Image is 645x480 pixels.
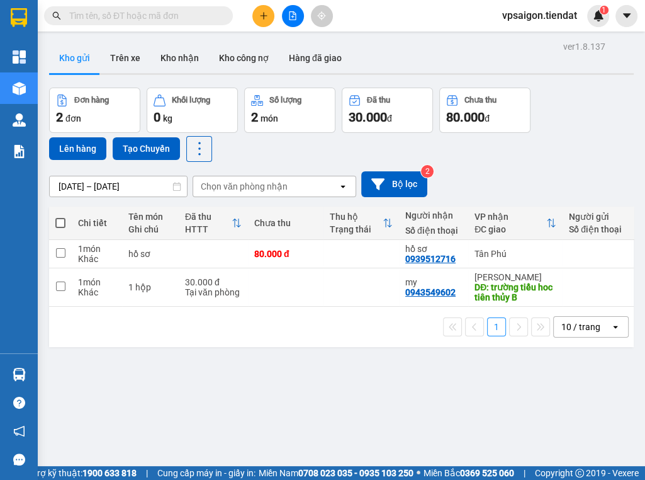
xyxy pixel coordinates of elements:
[185,287,242,297] div: Tại văn phòng
[13,113,26,127] img: warehouse-icon
[405,226,462,236] div: Số điện thoại
[157,466,255,480] span: Cung cấp máy in - giấy in:
[201,180,288,193] div: Chọn văn phòng nhận
[185,224,232,234] div: HTTT
[100,43,150,73] button: Trên xe
[317,11,326,20] span: aim
[145,66,237,97] div: 80.000
[13,50,26,64] img: dashboard-icon
[259,466,413,480] span: Miền Nam
[50,176,187,197] input: Select a date range.
[13,425,25,437] span: notification
[49,137,106,160] button: Lên hàng
[147,41,235,59] div: 0939512716
[524,466,525,480] span: |
[185,277,242,287] div: 30.000 đ
[52,11,61,20] span: search
[209,43,279,73] button: Kho công nợ
[423,466,514,480] span: Miền Bắc
[282,5,304,27] button: file-add
[323,207,399,240] th: Toggle SortBy
[569,212,625,222] div: Người gửi
[569,224,625,234] div: Số điện thoại
[13,454,25,466] span: message
[11,11,138,39] div: [GEOGRAPHIC_DATA]
[405,254,456,264] div: 0939512716
[78,254,116,264] div: Khác
[74,96,109,105] div: Đơn hàng
[146,466,148,480] span: |
[474,282,556,302] div: DĐ: trường tiểu hoc tiên thủy B
[367,96,390,105] div: Đã thu
[439,88,530,133] button: Chưa thu80.000đ
[610,322,620,332] svg: open
[269,96,301,105] div: Số lượng
[147,12,177,25] span: Nhận:
[575,469,584,477] span: copyright
[128,224,172,234] div: Ghi chú
[254,218,317,228] div: Chưa thu
[464,96,496,105] div: Chưa thu
[49,88,140,133] button: Đơn hàng2đơn
[474,224,546,234] div: ĐC giao
[179,207,248,240] th: Toggle SortBy
[615,5,637,27] button: caret-down
[330,212,383,222] div: Thu hộ
[172,96,210,105] div: Khối lượng
[261,113,278,123] span: món
[82,468,137,478] strong: 1900 633 818
[11,8,27,27] img: logo-vxr
[405,287,456,297] div: 0943549602
[405,277,462,287] div: my
[349,110,387,125] span: 30.000
[298,468,413,478] strong: 0708 023 035 - 0935 103 250
[13,397,25,409] span: question-circle
[563,40,605,54] div: ver 1.8.137
[474,212,546,222] div: VP nhận
[78,277,116,287] div: 1 món
[251,110,258,125] span: 2
[254,249,317,259] div: 80.000 đ
[621,10,632,21] span: caret-down
[128,282,172,292] div: 1 hộp
[405,210,462,220] div: Người nhận
[279,43,352,73] button: Hàng đã giao
[244,88,335,133] button: Số lượng2món
[78,287,116,297] div: Khác
[49,43,100,73] button: Kho gửi
[65,113,81,123] span: đơn
[600,6,609,14] sup: 1
[593,10,604,21] img: icon-new-feature
[147,11,235,26] div: Tân Phú
[460,468,514,478] strong: 0369 525 060
[78,218,116,228] div: Chi tiết
[252,5,274,27] button: plus
[485,113,490,123] span: đ
[147,88,238,133] button: Khối lượng0kg
[259,11,268,20] span: plus
[417,471,420,476] span: ⚪️
[602,6,606,14] span: 1
[474,272,556,282] div: [PERSON_NAME]
[446,110,485,125] span: 80.000
[150,43,209,73] button: Kho nhận
[387,113,392,123] span: đ
[13,145,26,158] img: solution-icon
[288,11,297,20] span: file-add
[163,113,172,123] span: kg
[342,88,433,133] button: Đã thu30.000đ
[69,9,218,23] input: Tìm tên, số ĐT hoặc mã đơn
[421,165,434,178] sup: 2
[21,466,137,480] span: Hỗ trợ kỹ thuật:
[492,8,587,23] span: vpsaigon.tiendat
[128,249,172,259] div: hồ sơ
[128,212,172,222] div: Tên món
[13,368,26,381] img: warehouse-icon
[311,5,333,27] button: aim
[13,82,26,95] img: warehouse-icon
[474,249,556,259] div: Tân Phú
[11,11,30,24] span: Gửi:
[561,321,600,333] div: 10 / trang
[330,224,383,234] div: Trạng thái
[338,181,348,191] svg: open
